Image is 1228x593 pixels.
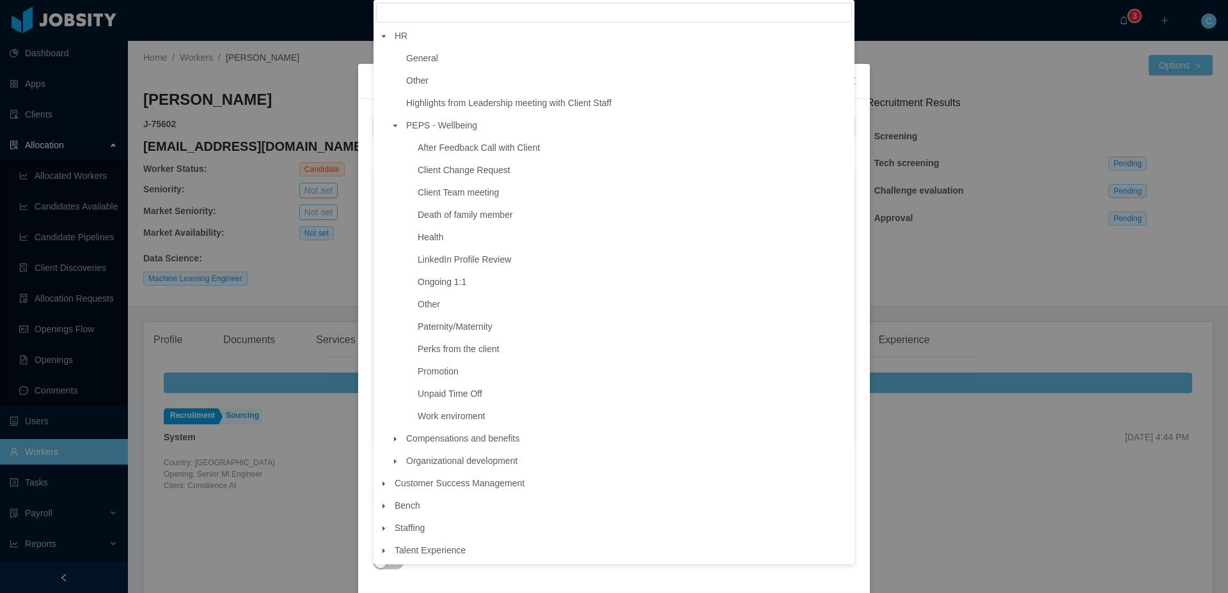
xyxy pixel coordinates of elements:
span: Perks from the client [418,344,500,354]
span: Work enviroment [414,408,852,425]
span: Staffing [391,520,852,537]
span: Talent Experience [391,542,852,559]
span: Health [418,232,443,242]
span: PEPS - Wellbeing [406,120,477,130]
span: Compensations and benefits [403,430,852,447]
span: Other [418,299,440,309]
span: HR [395,31,407,41]
span: Perks from the client [414,341,852,358]
span: LinkedIn Profile Review [418,254,511,265]
i: icon: caret-down [381,33,387,40]
span: Customer Success Management [391,475,852,492]
span: Client Team meeting [414,184,852,201]
span: Customer Success Management [395,478,524,488]
span: Ongoing 1:1 [414,273,852,291]
span: Highlights from Leadership meeting with Client Staff [403,95,852,112]
span: HR [391,27,852,45]
span: Work enviroment [418,411,485,421]
span: Highlights from Leadership meeting with Client Staff [406,98,611,108]
span: Client Team meeting [418,187,499,197]
input: filter select [376,3,852,22]
span: Promotion [418,366,459,376]
span: Client Change Request [414,162,852,179]
span: After Feedback Call with Client [414,139,852,157]
i: icon: caret-down [392,458,398,465]
span: Organizational development [403,452,852,470]
span: PEPS - Wellbeing [403,117,852,134]
span: Other [414,296,852,313]
i: icon: caret-down [392,123,398,129]
span: Paternity/Maternity [418,321,492,332]
span: Bench [395,500,420,511]
span: Unpaid Time Off [418,389,482,399]
i: icon: caret-down [381,525,387,532]
span: Unpaid Time Off [414,385,852,403]
span: Death of family member [414,206,852,224]
span: General [406,53,438,63]
span: Staffing [395,523,425,533]
span: Ongoing 1:1 [418,277,466,287]
span: Death of family member [418,210,513,220]
span: Health [414,229,852,246]
i: icon: caret-down [381,503,387,509]
span: After Feedback Call with Client [418,142,540,153]
span: Promotion [414,363,852,380]
span: General [403,50,852,67]
span: Compensations and benefits [406,433,519,443]
span: Other [403,72,852,89]
span: Organizational development [406,456,517,466]
span: Talent Experience [395,545,466,555]
span: Paternity/Maternity [414,318,852,335]
span: Bench [391,497,852,514]
span: LinkedIn Profile Review [414,251,852,268]
span: Client Change Request [418,165,510,175]
i: icon: caret-down [381,481,387,487]
i: icon: caret-down [392,436,398,442]
span: Other [406,75,429,86]
i: icon: caret-down [381,548,387,554]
